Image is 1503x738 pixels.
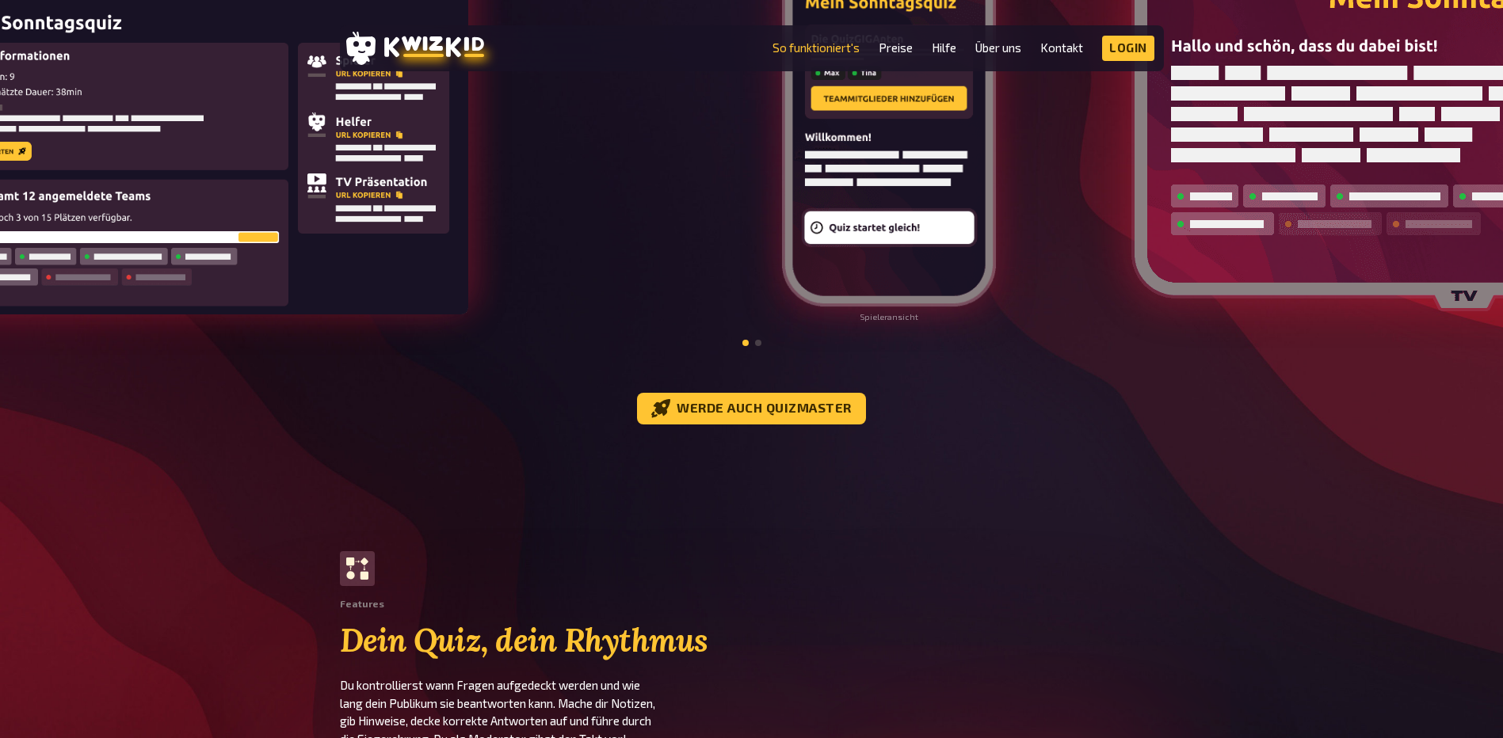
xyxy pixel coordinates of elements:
center: Spieleransicht [780,312,998,322]
a: Kontakt [1040,41,1083,55]
a: Preise [879,41,913,55]
a: Über uns [975,41,1021,55]
a: Werde auch Quizmaster [637,393,866,424]
div: Features [340,599,384,610]
h2: Dein Quiz, dein Rhythmus [340,622,752,659]
a: So funktioniert's [772,41,860,55]
a: Login [1102,36,1154,61]
a: Hilfe [932,41,956,55]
